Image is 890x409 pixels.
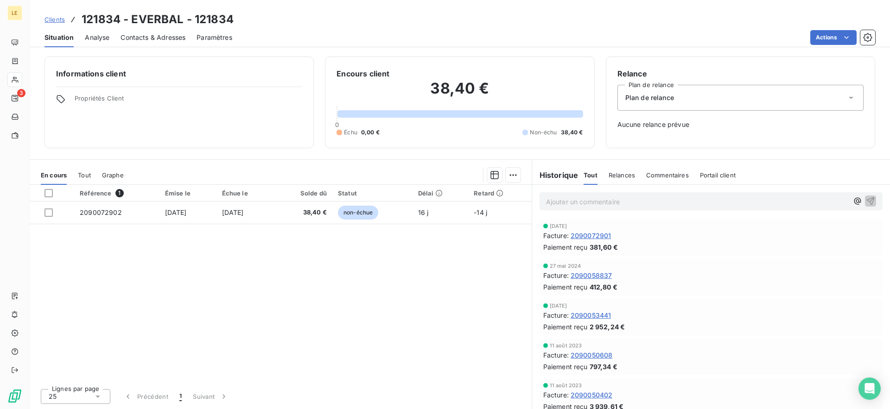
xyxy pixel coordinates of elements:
[543,350,569,360] span: Facture :
[646,171,689,179] span: Commentaires
[474,189,526,197] div: Retard
[49,392,57,401] span: 25
[700,171,736,179] span: Portail client
[571,231,611,240] span: 2090072901
[584,171,598,179] span: Tout
[543,390,569,400] span: Facture :
[80,208,122,216] span: 2090072902
[7,6,22,20] div: LE
[617,120,864,129] span: Aucune relance prévue
[858,378,881,400] div: Open Intercom Messenger
[543,322,588,332] span: Paiement reçu
[80,189,154,197] div: Référence
[337,68,389,79] h6: Encours client
[590,322,625,332] span: 2 952,24 €
[338,189,407,197] div: Statut
[174,387,187,406] button: 1
[222,208,244,216] span: [DATE]
[78,171,91,179] span: Tout
[7,389,22,403] img: Logo LeanPay
[280,189,327,197] div: Solde dû
[338,206,378,220] span: non-échue
[550,383,582,388] span: 11 août 2023
[543,271,569,280] span: Facture :
[543,362,588,371] span: Paiement reçu
[115,189,124,197] span: 1
[543,310,569,320] span: Facture :
[590,282,617,292] span: 412,80 €
[165,189,211,197] div: Émise le
[617,68,864,79] h6: Relance
[590,362,617,371] span: 797,34 €
[543,282,588,292] span: Paiement reçu
[121,33,185,42] span: Contacts & Adresses
[550,343,582,348] span: 11 août 2023
[165,208,187,216] span: [DATE]
[571,310,611,320] span: 2090053441
[532,170,578,181] h6: Historique
[197,33,232,42] span: Paramètres
[179,392,182,401] span: 1
[561,128,583,137] span: 38,40 €
[609,171,635,179] span: Relances
[44,16,65,23] span: Clients
[187,387,234,406] button: Suivant
[474,208,487,216] span: -14 j
[625,93,674,102] span: Plan de relance
[571,350,613,360] span: 2090050608
[571,271,612,280] span: 2090058837
[550,263,581,269] span: 27 mai 2024
[590,242,618,252] span: 381,60 €
[85,33,109,42] span: Analyse
[44,33,74,42] span: Situation
[543,242,588,252] span: Paiement reçu
[222,189,268,197] div: Échue le
[280,208,327,217] span: 38,40 €
[418,189,463,197] div: Délai
[56,68,302,79] h6: Informations client
[41,171,67,179] span: En cours
[550,223,567,229] span: [DATE]
[82,11,234,28] h3: 121834 - EVERBAL - 121834
[344,128,357,137] span: Échu
[810,30,857,45] button: Actions
[44,15,65,24] a: Clients
[530,128,557,137] span: Non-échu
[418,208,429,216] span: 16 j
[361,128,380,137] span: 0,00 €
[571,390,613,400] span: 2090050402
[337,79,583,107] h2: 38,40 €
[102,171,124,179] span: Graphe
[75,94,302,107] span: Propriétés Client
[17,89,25,97] span: 3
[118,387,174,406] button: Précédent
[550,303,567,308] span: [DATE]
[543,231,569,240] span: Facture :
[335,121,339,128] span: 0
